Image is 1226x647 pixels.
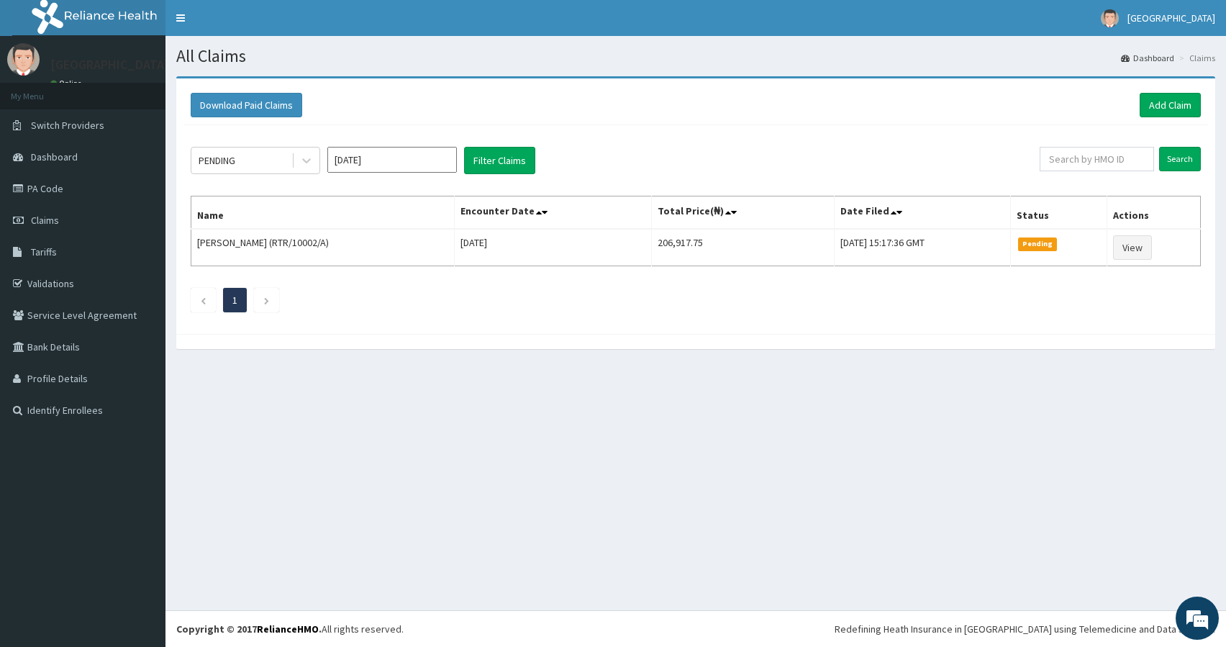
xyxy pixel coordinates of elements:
td: [DATE] 15:17:36 GMT [834,229,1010,266]
a: Dashboard [1121,52,1174,64]
td: [DATE] [454,229,651,266]
div: PENDING [199,153,235,168]
p: [GEOGRAPHIC_DATA] [50,58,169,71]
th: Date Filed [834,196,1010,230]
span: [GEOGRAPHIC_DATA] [1127,12,1215,24]
th: Total Price(₦) [651,196,834,230]
a: Page 1 is your current page [232,294,237,307]
input: Search [1159,147,1201,171]
div: Redefining Heath Insurance in [GEOGRAPHIC_DATA] using Telemedicine and Data Science! [835,622,1215,636]
span: Dashboard [31,150,78,163]
a: View [1113,235,1152,260]
td: [PERSON_NAME] (RTR/10002/A) [191,229,455,266]
button: Filter Claims [464,147,535,174]
span: Claims [31,214,59,227]
strong: Copyright © 2017 . [176,623,322,635]
input: Search by HMO ID [1040,147,1154,171]
a: Online [50,78,85,89]
li: Claims [1176,52,1215,64]
span: Switch Providers [31,119,104,132]
th: Actions [1107,196,1201,230]
th: Name [191,196,455,230]
img: User Image [7,43,40,76]
a: Add Claim [1140,93,1201,117]
input: Select Month and Year [327,147,457,173]
span: Tariffs [31,245,57,258]
footer: All rights reserved. [165,610,1226,647]
h1: All Claims [176,47,1215,65]
span: We're online! [83,181,199,327]
td: 206,917.75 [651,229,834,266]
span: Pending [1018,237,1058,250]
img: User Image [1101,9,1119,27]
a: Previous page [200,294,206,307]
th: Encounter Date [454,196,651,230]
th: Status [1010,196,1107,230]
div: Minimize live chat window [236,7,271,42]
img: d_794563401_company_1708531726252_794563401 [27,72,58,108]
button: Download Paid Claims [191,93,302,117]
div: Chat with us now [75,81,242,99]
textarea: Type your message and hit 'Enter' [7,393,274,443]
a: RelianceHMO [257,623,319,635]
a: Next page [263,294,270,307]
